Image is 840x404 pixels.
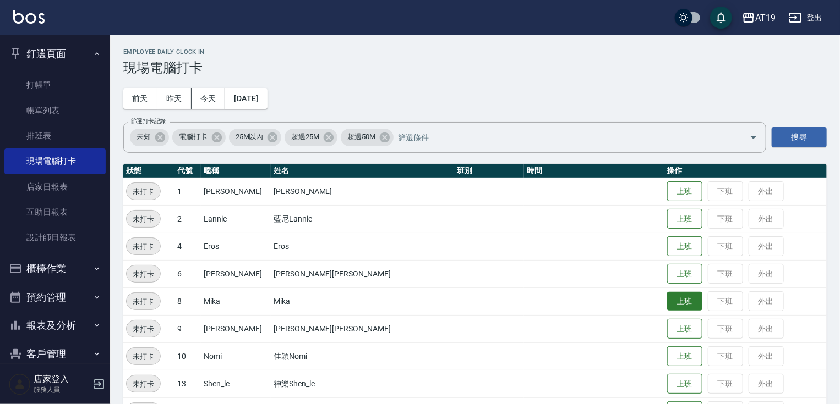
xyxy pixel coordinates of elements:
button: 上班 [667,319,702,339]
button: 釘選頁面 [4,40,106,68]
div: 電腦打卡 [172,129,226,146]
div: 未知 [130,129,169,146]
td: 13 [174,370,201,397]
td: [PERSON_NAME] [201,315,271,342]
th: 操作 [664,164,827,178]
td: 8 [174,287,201,315]
td: 4 [174,233,201,260]
th: 姓名 [271,164,454,178]
button: 上班 [667,236,702,257]
span: 未打卡 [127,296,160,307]
h5: 店家登入 [34,374,90,385]
span: 未知 [130,131,157,142]
button: 上班 [667,346,702,367]
span: 未打卡 [127,351,160,362]
button: 預約管理 [4,283,106,312]
a: 互助日報表 [4,200,106,225]
th: 代號 [174,164,201,178]
td: [PERSON_NAME] [271,178,454,205]
td: [PERSON_NAME] [201,178,271,205]
span: 電腦打卡 [172,131,214,142]
button: AT19 [738,7,780,29]
p: 服務人員 [34,385,90,395]
span: 未打卡 [127,323,160,335]
button: 上班 [667,264,702,284]
span: 超過50M [341,131,382,142]
button: 櫃檯作業 [4,254,106,283]
a: 打帳單 [4,73,106,98]
td: Eros [271,233,454,260]
button: 登出 [784,8,827,28]
td: Lannie [201,205,271,233]
td: 6 [174,260,201,287]
a: 設計師日報表 [4,225,106,250]
button: [DATE] [225,88,267,109]
button: 上班 [667,292,702,311]
button: 上班 [667,374,702,394]
h2: Employee Daily Clock In [123,48,827,56]
th: 狀態 [123,164,174,178]
span: 未打卡 [127,186,160,197]
span: 未打卡 [127,268,160,280]
input: 篩選條件 [395,128,730,147]
th: 班別 [454,164,524,178]
td: Mika [201,287,271,315]
td: Shen_le [201,370,271,397]
a: 帳單列表 [4,98,106,123]
td: 佳穎Nomi [271,342,454,370]
span: 25M以內 [229,131,270,142]
span: 未打卡 [127,213,160,225]
div: 超過50M [341,129,394,146]
div: AT19 [755,11,776,25]
button: 報表及分析 [4,311,106,340]
button: Open [745,129,762,146]
a: 現場電腦打卡 [4,148,106,174]
button: 上班 [667,181,702,202]
span: 超過25M [285,131,326,142]
td: Eros [201,233,271,260]
div: 25M以內 [229,129,282,146]
h3: 現場電腦打卡 [123,60,827,75]
th: 時間 [524,164,664,178]
a: 店家日報表 [4,174,106,200]
button: 今天 [192,88,226,109]
a: 排班表 [4,123,106,148]
td: [PERSON_NAME][PERSON_NAME] [271,260,454,287]
td: [PERSON_NAME][PERSON_NAME] [271,315,454,342]
td: 10 [174,342,201,370]
button: 客戶管理 [4,340,106,368]
td: 神樂Shen_le [271,370,454,397]
div: 超過25M [285,129,337,146]
td: 2 [174,205,201,233]
button: 前天 [123,88,157,109]
img: Logo [13,10,45,24]
th: 暱稱 [201,164,271,178]
img: Person [9,373,31,395]
td: Mika [271,287,454,315]
td: [PERSON_NAME] [201,260,271,287]
button: 昨天 [157,88,192,109]
button: 上班 [667,209,702,229]
span: 未打卡 [127,378,160,390]
button: 搜尋 [772,127,827,147]
label: 篩選打卡記錄 [131,117,166,125]
span: 未打卡 [127,241,160,252]
button: save [710,7,732,29]
td: 9 [174,315,201,342]
td: 1 [174,178,201,205]
td: Nomi [201,342,271,370]
td: 藍尼Lannie [271,205,454,233]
